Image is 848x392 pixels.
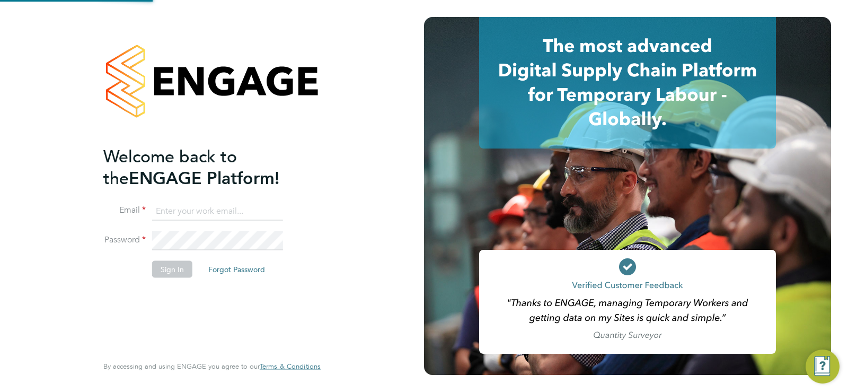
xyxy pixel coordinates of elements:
label: Email [103,205,146,216]
button: Forgot Password [200,261,273,278]
label: Password [103,234,146,246]
a: Terms & Conditions [260,362,321,371]
span: Welcome back to the [103,146,237,188]
button: Sign In [152,261,192,278]
input: Enter your work email... [152,202,283,221]
h2: ENGAGE Platform! [103,145,310,189]
span: By accessing and using ENGAGE you agree to our [103,362,321,371]
button: Engage Resource Center [806,350,840,384]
